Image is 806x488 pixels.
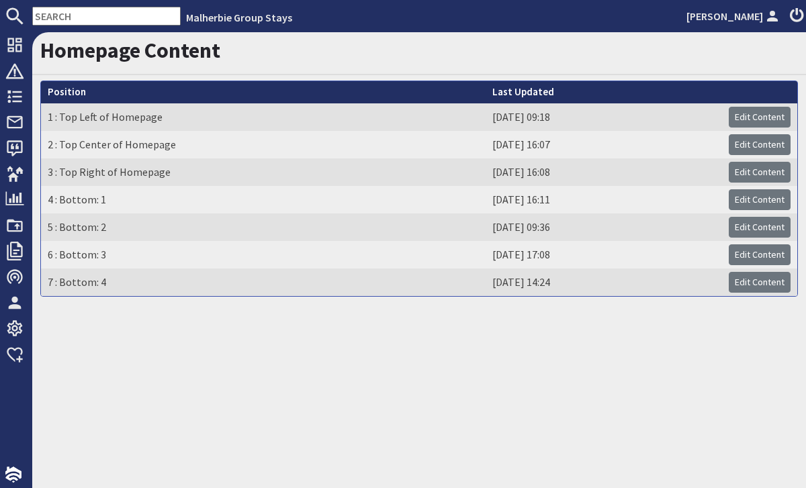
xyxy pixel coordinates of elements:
[41,241,486,269] td: 6 : Bottom: 3
[729,272,791,293] a: Edit Content
[32,7,181,26] input: SEARCH
[486,131,722,158] td: [DATE] 16:07
[41,81,486,103] th: Position
[5,467,21,483] img: staytech_i_w-64f4e8e9ee0a9c174fd5317b4b171b261742d2d393467e5bdba4413f4f884c10.svg
[41,213,486,241] td: 5 : Bottom: 2
[41,131,486,158] td: 2 : Top Center of Homepage
[486,213,722,241] td: [DATE] 09:36
[486,186,722,213] td: [DATE] 16:11
[729,107,791,128] a: Edit Content
[729,134,791,155] a: Edit Content
[486,81,722,103] th: Last Updated
[486,158,722,186] td: [DATE] 16:08
[41,269,486,296] td: 7 : Bottom: 4
[486,269,722,296] td: [DATE] 14:24
[41,186,486,213] td: 4 : Bottom: 1
[729,162,791,183] a: Edit Content
[40,37,220,64] a: Homepage Content
[186,11,292,24] a: Malherbie Group Stays
[41,103,486,131] td: 1 : Top Left of Homepage
[41,158,486,186] td: 3 : Top Right of Homepage
[486,103,722,131] td: [DATE] 09:18
[729,217,791,238] a: Edit Content
[686,8,782,24] a: [PERSON_NAME]
[486,241,722,269] td: [DATE] 17:08
[729,244,791,265] a: Edit Content
[729,189,791,210] a: Edit Content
